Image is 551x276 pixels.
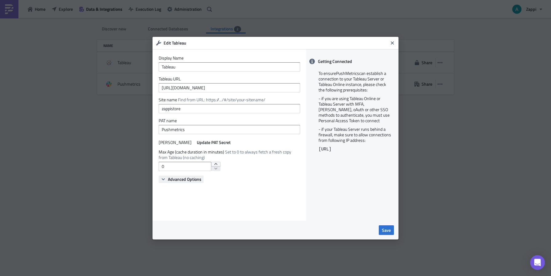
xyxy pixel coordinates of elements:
label: Site name [159,97,300,103]
label: Max Age (cache duration in minutes) [159,149,300,160]
label: Tableau URL [159,76,300,82]
input: Enter a number... [159,162,211,171]
span: Save [382,227,391,233]
h6: Edit Tableau [164,40,388,46]
button: Save [379,225,394,235]
label: PAT name [159,118,300,123]
label: Display Name [159,55,300,61]
span: Update PAT Secret [197,139,231,146]
span: Advanced Options [168,176,201,182]
button: decrement [211,166,220,171]
button: Close [388,38,397,48]
code: [URL] [319,147,331,152]
p: To ensure PushMetrics can establish a connection to your Tableau Server or Tableau Online instanc... [319,71,392,93]
div: Open Intercom Messenger [530,255,545,270]
iframe: How To Connect Tableau with PushMetrics [317,158,394,213]
button: Advanced Options [159,176,204,183]
input: Give it a name [159,62,300,72]
input: Tableau Site name [159,104,300,113]
label: [PERSON_NAME] [159,140,192,145]
p: - if your Tableau Server runs behind a firewall, make sure to allow connections from following IP... [319,126,392,143]
p: - if you are using Tableau Online or Tableau Server with MFA, [PERSON_NAME], oAuth or other SSO m... [319,96,392,123]
span: Find from URL: https://.../#/site/your-sitename/ [178,96,265,103]
button: Update PAT Secret [195,139,233,146]
input: https://tableau.domain.com [159,83,300,92]
button: increment [211,162,220,167]
input: Personal Access Token Name [159,125,300,134]
span: Set to 0 to always fetch a fresh copy from Tableau (no caching) [159,149,291,161]
div: Getting Connected [306,55,398,68]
